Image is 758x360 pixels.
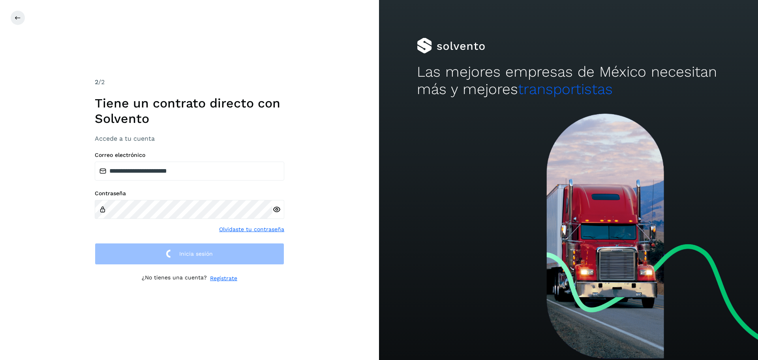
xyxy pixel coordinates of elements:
span: Inicia sesión [179,251,213,256]
a: Olvidaste tu contraseña [219,225,284,234]
button: Inicia sesión [95,243,284,265]
span: transportistas [518,81,613,98]
a: Regístrate [210,274,237,283]
h1: Tiene un contrato directo con Solvento [95,96,284,126]
div: /2 [95,77,284,87]
p: ¿No tienes una cuenta? [142,274,207,283]
h3: Accede a tu cuenta [95,135,284,142]
label: Contraseña [95,190,284,197]
h2: Las mejores empresas de México necesitan más y mejores [417,63,720,98]
span: 2 [95,78,98,86]
label: Correo electrónico [95,152,284,158]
